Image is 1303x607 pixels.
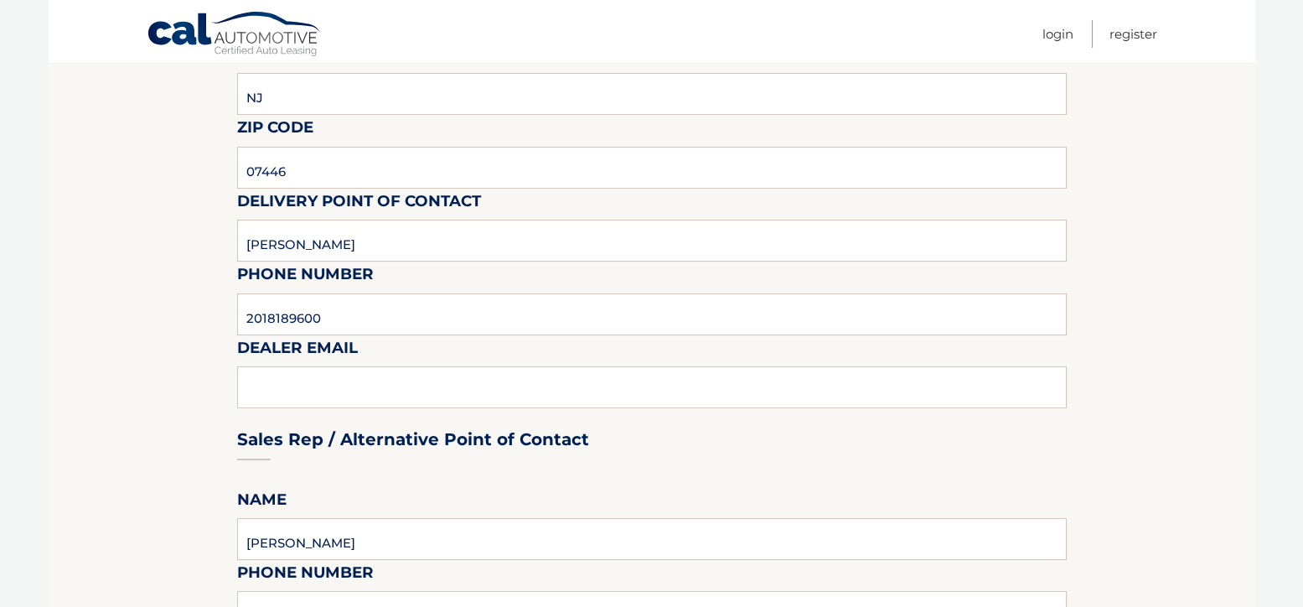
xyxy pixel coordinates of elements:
[237,335,358,366] label: Dealer Email
[147,11,323,60] a: Cal Automotive
[237,429,589,450] h3: Sales Rep / Alternative Point of Contact
[237,115,313,146] label: Zip Code
[237,262,374,293] label: Phone Number
[1042,20,1073,48] a: Login
[237,560,374,591] label: Phone Number
[1109,20,1157,48] a: Register
[237,189,481,220] label: Delivery Point of Contact
[237,487,287,518] label: Name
